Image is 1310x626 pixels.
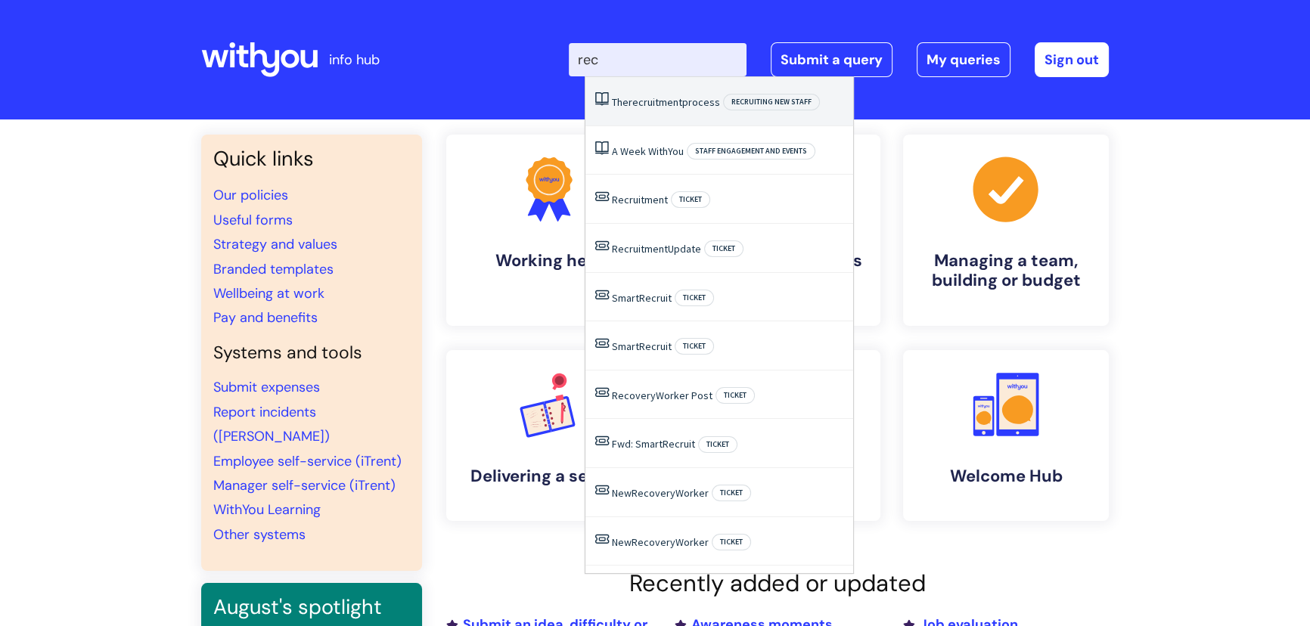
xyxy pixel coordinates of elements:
a: My queries [917,42,1010,77]
a: Working here [446,135,652,326]
h3: August's spotlight [213,595,410,619]
a: WithYou Learning [213,500,321,519]
span: Ticket [716,387,755,404]
span: Recruit [639,339,672,353]
span: Staff engagement and events [687,143,815,160]
a: Sign out [1035,42,1109,77]
span: Recovery [632,486,675,500]
a: Recruitment [612,193,668,206]
a: Managing a team, building or budget [903,135,1109,326]
span: Ticket [675,338,714,355]
span: Recruitment [612,242,668,256]
p: info hub [329,48,380,72]
a: Report incidents ([PERSON_NAME]) [213,403,330,445]
a: Submit a query [771,42,892,77]
span: Recruiting new staff [723,94,820,110]
a: NewRecoveryWorker [612,535,709,549]
a: Our policies [213,186,288,204]
span: Recruit [663,437,695,451]
a: Submit expenses [213,378,320,396]
h2: Recently added or updated [446,569,1109,597]
span: Ticket [671,191,710,208]
span: Recovery [632,535,675,549]
a: Wellbeing at work [213,284,324,302]
div: | - [569,42,1109,77]
a: RecruitmentUpdate [612,242,701,256]
a: Useful forms [213,211,293,229]
a: Manager self-service (iTrent) [213,476,396,494]
a: Fwd: SmartRecruit [612,437,695,451]
h3: Quick links [213,147,410,171]
span: Ticket [698,436,737,453]
span: Recovery [612,389,656,402]
a: Therecruitmentprocess [612,95,720,109]
span: Recruit [639,291,672,305]
span: Ticket [712,485,751,501]
h4: Working here [458,251,640,271]
a: Branded templates [213,260,334,278]
a: Employee self-service (iTrent) [213,452,402,470]
a: Delivering a service [446,350,652,521]
h4: Systems and tools [213,342,410,364]
input: Search [569,43,747,76]
span: Ticket [704,240,743,257]
a: Pay and benefits [213,308,318,327]
h4: Welcome Hub [915,466,1097,486]
a: NewRecoveryWorker [612,486,709,500]
a: Strategy and values [213,235,337,253]
h4: Managing a team, building or budget [915,251,1097,291]
a: SmartRecruit [612,291,672,305]
a: RecoveryWorker Post [612,389,712,402]
span: recruitment [629,95,682,109]
a: SmartRecruit [612,339,672,353]
a: A Week WithYou [612,144,684,158]
a: Welcome Hub [903,350,1109,521]
span: Ticket [712,534,751,550]
h4: Delivering a service [458,466,640,486]
a: Other systems [213,525,306,544]
span: Ticket [675,290,714,306]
